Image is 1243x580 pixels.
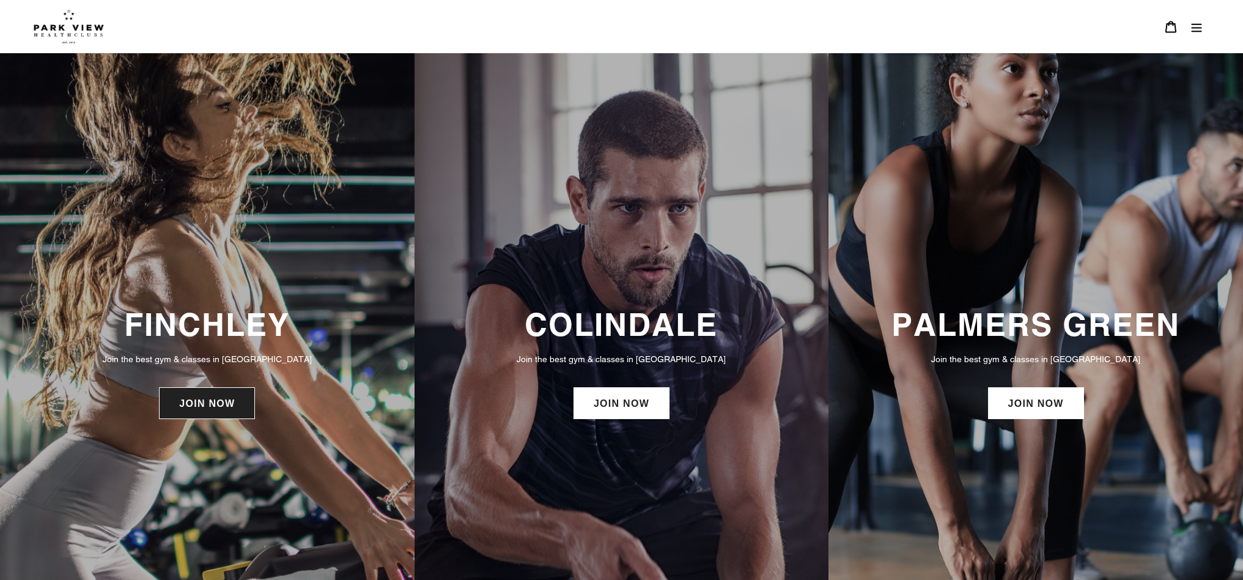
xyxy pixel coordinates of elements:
p: Join the best gym & classes in [GEOGRAPHIC_DATA] [841,352,1231,366]
button: Menu [1184,13,1209,40]
h3: COLINDALE [427,306,817,343]
p: Join the best gym & classes in [GEOGRAPHIC_DATA] [427,352,817,366]
h3: PALMERS GREEN [841,306,1231,343]
h3: FINCHLEY [12,306,402,343]
a: JOIN NOW: Palmers Green Membership [988,387,1084,419]
a: JOIN NOW: Finchley Membership [159,387,255,419]
img: Park view health clubs is a gym near you. [34,9,104,43]
p: Join the best gym & classes in [GEOGRAPHIC_DATA] [12,352,402,366]
a: JOIN NOW: Colindale Membership [574,387,669,419]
